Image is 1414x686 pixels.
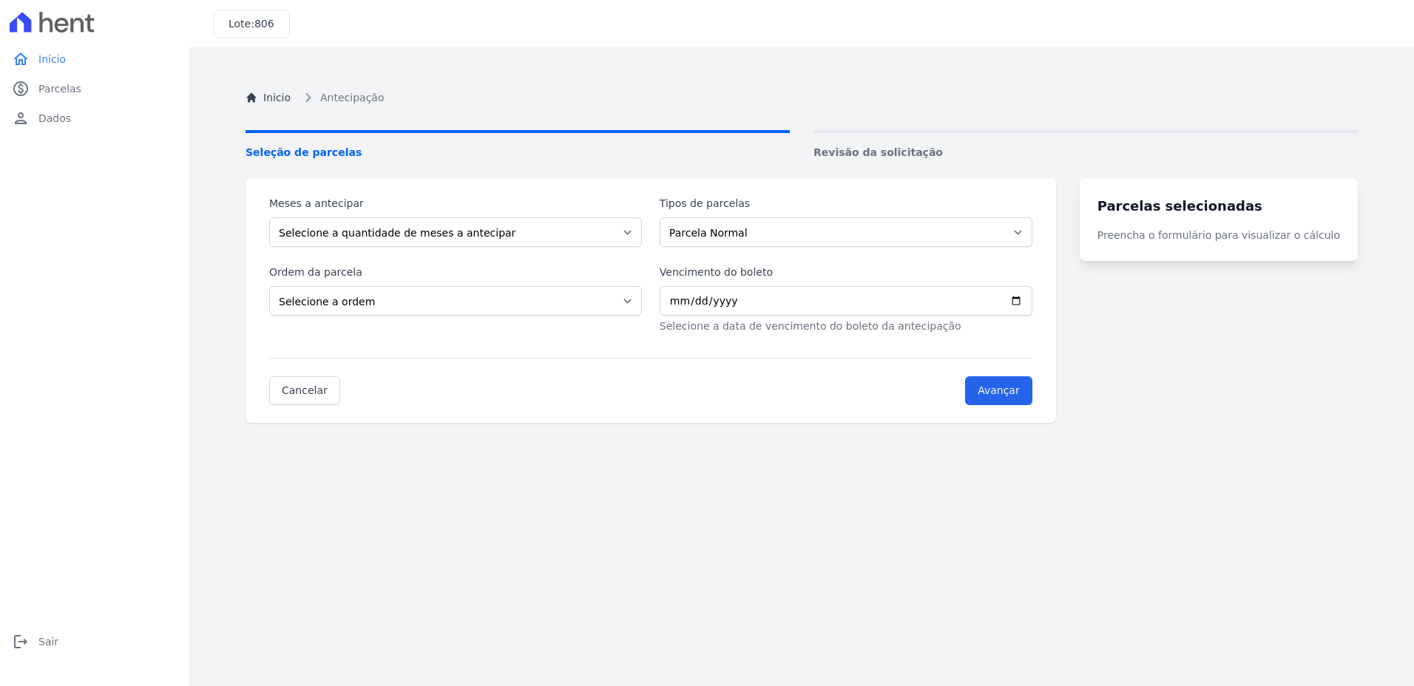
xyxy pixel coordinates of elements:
[6,103,183,133] a: personDados
[6,627,183,656] a: logoutSair
[254,18,274,30] span: 806
[38,81,81,96] span: Parcelas
[1097,196,1340,216] h3: Parcelas selecionadas
[660,319,1032,334] p: Selecione a data de vencimento do boleto da antecipação
[12,109,30,127] i: person
[813,145,1358,160] span: Revisão da solicitação
[269,196,642,211] label: Meses a antecipar
[246,145,790,160] span: Seleção de parcelas
[12,633,30,651] i: logout
[965,376,1032,405] input: Avançar
[660,196,1032,211] label: Tipos de parcelas
[38,111,71,126] span: Dados
[246,90,291,106] a: Inicio
[320,90,384,106] span: Antecipação
[246,130,1358,160] nav: Progress
[38,52,66,67] span: Início
[246,89,1358,106] nav: Breadcrumb
[269,265,642,280] label: Ordem da parcela
[6,44,183,74] a: homeInício
[6,74,183,103] a: paidParcelas
[12,50,30,68] i: home
[269,376,340,405] a: Cancelar
[229,16,274,32] h3: Lote:
[1097,228,1340,243] p: Preencha o formulário para visualizar o cálculo
[12,80,30,98] i: paid
[660,265,1032,280] label: Vencimento do boleto
[38,634,58,649] span: Sair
